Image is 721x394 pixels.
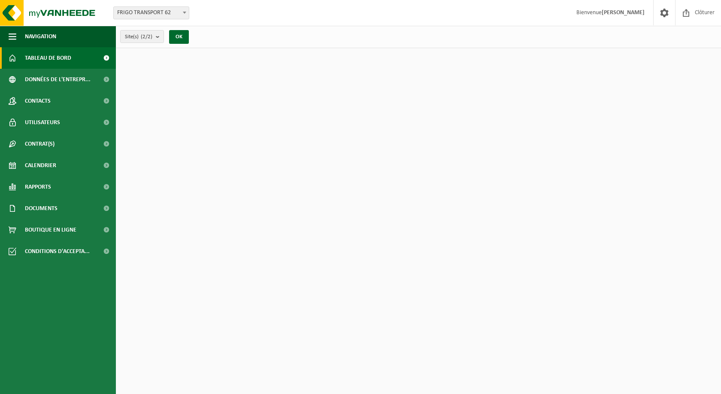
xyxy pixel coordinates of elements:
span: Contacts [25,90,51,112]
count: (2/2) [141,34,152,40]
span: FRIGO TRANSPORT 62 [114,7,189,19]
span: Navigation [25,26,56,47]
span: Utilisateurs [25,112,60,133]
span: Conditions d'accepta... [25,241,90,262]
span: Documents [25,198,58,219]
span: Contrat(s) [25,133,55,155]
span: Boutique en ligne [25,219,76,241]
strong: [PERSON_NAME] [602,9,645,16]
span: Données de l'entrepr... [25,69,91,90]
span: Rapports [25,176,51,198]
span: Site(s) [125,31,152,43]
span: FRIGO TRANSPORT 62 [113,6,189,19]
button: OK [169,30,189,44]
button: Site(s)(2/2) [120,30,164,43]
span: Tableau de bord [25,47,71,69]
span: Calendrier [25,155,56,176]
